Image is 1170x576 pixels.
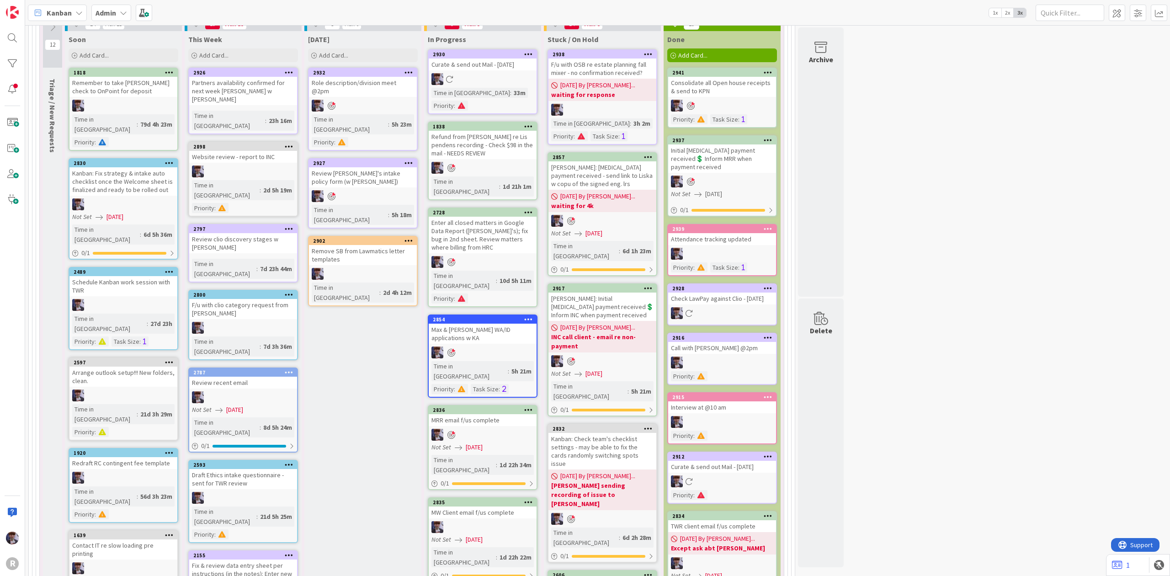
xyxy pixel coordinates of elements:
[429,50,537,70] div: 2930Curate & send out Mail - [DATE]
[551,355,563,367] img: ML
[548,104,656,116] div: ML
[560,192,635,201] span: [DATE] By [PERSON_NAME]...
[429,123,537,131] div: 1838
[309,190,417,202] div: ML
[192,405,212,414] i: Not Set
[560,323,635,332] span: [DATE] By [PERSON_NAME]...
[585,229,602,238] span: [DATE]
[189,322,297,334] div: ML
[188,290,298,360] a: 2800F/u with clio category request from [PERSON_NAME]MLTime in [GEOGRAPHIC_DATA]:7d 3h 36m
[671,262,693,272] div: Priority
[431,88,510,98] div: Time in [GEOGRAPHIC_DATA]
[188,368,298,453] a: 2787Review recent emailMLNot Set[DATE]Time in [GEOGRAPHIC_DATA]:8d 5h 24m0/1
[312,100,324,112] img: ML
[309,69,417,77] div: 2932
[69,247,177,259] div: 0/1
[192,417,260,437] div: Time in [GEOGRAPHIC_DATA]
[551,381,628,401] div: Time in [GEOGRAPHIC_DATA]
[668,136,776,144] div: 2937
[668,248,776,260] div: ML
[428,405,537,490] a: 2836MRR email f/us completeMLNot Set[DATE]Time in [GEOGRAPHIC_DATA]:1d 22h 34m0/1
[667,68,777,128] a: 2941Consolidate all Open house receipts & send to KPNMLPriority:Task Size:
[72,299,84,311] img: ML
[260,341,261,352] span: :
[74,359,177,366] div: 2597
[72,213,92,221] i: Not Set
[672,69,776,76] div: 2941
[319,51,348,59] span: Add Card...
[548,59,656,79] div: F/u with OSB re estate planning fall mixer - no confirmation received?
[260,185,261,195] span: :
[260,422,261,432] span: :
[192,322,204,334] img: ML
[192,180,260,200] div: Time in [GEOGRAPHIC_DATA]
[671,248,683,260] img: ML
[548,50,656,79] div: 2938F/u with OSB re estate planning fall mixer - no confirmation received?
[140,229,141,240] span: :
[309,159,417,167] div: 2927
[560,80,635,90] span: [DATE] By [PERSON_NAME]...
[313,238,417,244] div: 2902
[69,267,178,350] a: 2489Schedule Kanban work session with TWRMLTime in [GEOGRAPHIC_DATA]:27d 23hPriority:Task Size:
[672,137,776,144] div: 2937
[618,131,620,141] span: :
[668,334,776,342] div: 2916
[312,190,324,202] img: ML
[548,293,656,321] div: [PERSON_NAME]: Initial [MEDICAL_DATA] payment received💲 Inform INC when payment received
[433,123,537,130] div: 1838
[667,333,777,385] a: 2916Call with [PERSON_NAME] @2pmMLPriority:
[69,299,177,311] div: ML
[678,51,707,59] span: Add Card...
[693,262,695,272] span: :
[454,101,455,111] span: :
[189,77,297,105] div: Partners availability confirmed for next week [PERSON_NAME] w [PERSON_NAME]
[548,49,657,145] a: 2938F/u with OSB re estate planning fall mixer - no confirmation received?[DATE] By [PERSON_NAME]...
[671,357,683,368] img: ML
[428,208,537,307] a: 2728Enter all closed matters in Google Data Report ([PERSON_NAME]'s); fix bug in 2nd sheet. Revie...
[560,265,569,274] span: 0 / 1
[431,347,443,358] img: ML
[137,119,138,129] span: :
[429,50,537,59] div: 2930
[668,77,776,97] div: Consolidate all Open house receipts & send to KPN
[667,135,777,217] a: 2937Initial [MEDICAL_DATA] payment received💲 Inform MRR when payment receivedMLNot Set[DATE]0/1
[189,225,297,233] div: 2797
[560,405,569,415] span: 0 / 1
[551,90,654,99] b: waiting for response
[81,248,90,258] span: 0 / 1
[312,137,334,147] div: Priority
[312,268,324,280] img: ML
[429,324,537,344] div: Max & [PERSON_NAME] WA/ID applications w KA
[429,406,537,426] div: 2836MRR email f/us complete
[389,210,414,220] div: 5h 18m
[510,88,511,98] span: :
[69,69,177,77] div: 1818
[548,153,656,161] div: 2857
[189,233,297,253] div: Review clio discovery stages w [PERSON_NAME]
[668,100,776,112] div: ML
[429,217,537,253] div: Enter all closed matters in Google Data Report ([PERSON_NAME]'s); fix bug in 2nd sheet. Review ma...
[693,114,695,124] span: :
[668,357,776,368] div: ML
[433,407,537,413] div: 2836
[139,336,141,347] span: :
[431,162,443,174] img: ML
[671,176,683,187] img: ML
[69,268,177,276] div: 2489
[433,51,537,58] div: 2930
[74,160,177,166] div: 2830
[671,114,693,124] div: Priority
[551,131,574,141] div: Priority
[95,137,96,147] span: :
[499,384,500,394] span: :
[309,268,417,280] div: ML
[548,215,656,227] div: ML
[429,131,537,159] div: Refund from [PERSON_NAME] re Lis pendens recording - Check $98 in the mail - NEEDS REVIEW
[497,276,534,286] div: 10d 5h 11m
[72,137,95,147] div: Priority
[138,119,175,129] div: 79d 4h 23m
[72,314,147,334] div: Time in [GEOGRAPHIC_DATA]
[72,224,140,245] div: Time in [GEOGRAPHIC_DATA]
[471,384,499,394] div: Task Size
[148,319,175,329] div: 27d 23h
